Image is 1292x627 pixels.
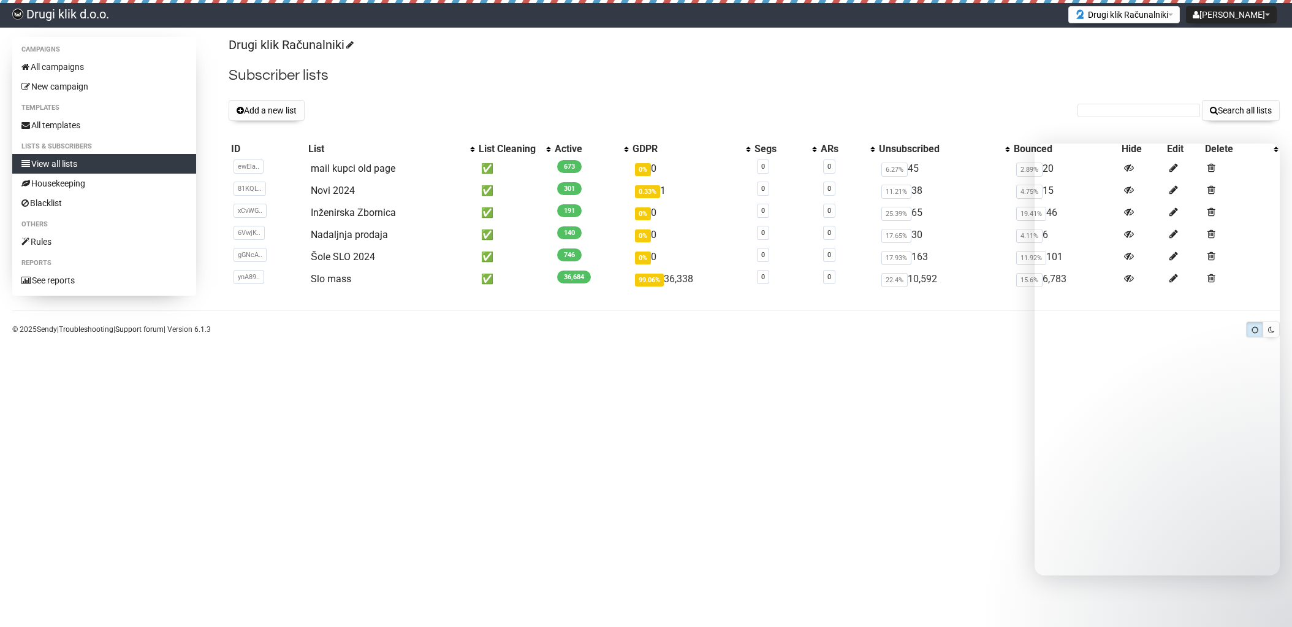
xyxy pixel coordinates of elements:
td: 6 [1011,224,1119,246]
td: 10,592 [876,268,1012,290]
a: Support forum [115,325,164,334]
td: 45 [876,158,1012,180]
th: ID: No sort applied, sorting is disabled [229,140,306,158]
li: Others [12,217,196,232]
td: ✅ [476,246,552,268]
th: Delete: No sort applied, activate to apply an ascending sort [1203,140,1280,158]
td: 0 [630,202,752,224]
span: 0% [635,207,651,220]
a: 0 [827,185,831,193]
span: 0% [635,252,651,264]
a: Slo mass [311,273,351,285]
span: 17.65% [881,229,911,243]
th: Unsubscribed: No sort applied, activate to apply an ascending sort [876,140,1012,158]
span: 0.33% [635,185,660,198]
span: 2.89% [1016,163,1043,177]
td: 65 [876,202,1012,224]
th: List: No sort applied, activate to apply an ascending sort [306,140,476,158]
a: 0 [761,163,765,171]
span: 15.6% [1016,273,1043,287]
span: ynA89.. [234,270,264,284]
span: 81KQL.. [234,182,266,196]
li: Campaigns [12,42,196,57]
span: 191 [557,204,582,217]
td: 1 [630,180,752,202]
td: 0 [630,158,752,180]
a: 0 [761,207,765,215]
a: Drugi klik Računalniki [229,37,352,52]
div: Hide [1122,143,1162,155]
div: Delete [1205,143,1267,155]
td: ✅ [476,158,552,180]
td: ✅ [476,268,552,290]
a: All campaigns [12,57,196,77]
a: 0 [761,273,765,281]
th: Active: No sort applied, activate to apply an ascending sort [552,140,630,158]
div: GDPR [633,143,740,155]
th: GDPR: No sort applied, activate to apply an ascending sort [630,140,752,158]
th: Segs: No sort applied, activate to apply an ascending sort [752,140,818,158]
li: Lists & subscribers [12,139,196,154]
a: Šole SLO 2024 [311,251,375,263]
div: ARs [821,143,864,155]
span: ewEla.. [234,160,264,174]
span: 673 [557,160,582,173]
iframe: Intercom live chat [1035,144,1280,575]
li: Templates [12,101,196,115]
a: 0 [827,251,831,259]
a: All templates [12,115,196,135]
button: Add a new list [229,100,305,121]
td: 20 [1011,158,1119,180]
span: 11.92% [1016,251,1046,265]
span: gGNcA.. [234,248,267,262]
span: 19.41% [1016,207,1046,221]
td: ✅ [476,180,552,202]
td: 0 [630,246,752,268]
iframe: Intercom live chat [1250,585,1280,615]
th: ARs: No sort applied, activate to apply an ascending sort [818,140,876,158]
a: 0 [761,185,765,193]
span: 6.27% [881,163,908,177]
span: 11.21% [881,185,911,199]
span: xCvWG.. [234,204,267,218]
div: Bounced [1014,143,1117,155]
a: Troubleshooting [59,325,113,334]
td: ✅ [476,224,552,246]
img: 2.jpg [1075,9,1085,19]
span: 0% [635,229,651,242]
div: Edit [1167,143,1201,155]
td: 46 [1011,202,1119,224]
span: 17.93% [881,251,911,265]
td: 6,783 [1011,268,1119,290]
a: New campaign [12,77,196,96]
a: 0 [827,207,831,215]
button: Drugi klik Računalniki [1068,6,1180,23]
button: [PERSON_NAME] [1186,6,1277,23]
td: 38 [876,180,1012,202]
a: Novi 2024 [311,185,355,196]
span: 22.4% [881,273,908,287]
a: Nadaljnja prodaja [311,229,388,240]
th: Bounced: No sort applied, sorting is disabled [1011,140,1119,158]
div: Active [555,143,618,155]
td: 163 [876,246,1012,268]
a: 0 [761,229,765,237]
th: List Cleaning: No sort applied, activate to apply an ascending sort [476,140,552,158]
p: © 2025 | | | Version 6.1.3 [12,323,211,336]
a: Housekeeping [12,174,196,193]
a: Blacklist [12,193,196,213]
a: mail kupci old page [311,163,395,174]
a: 0 [761,251,765,259]
td: 36,338 [630,268,752,290]
a: View all lists [12,154,196,174]
img: 8de6925a14bec10a103b3121561b8636 [12,9,23,20]
a: See reports [12,271,196,290]
div: Unsubscribed [879,143,1000,155]
th: Hide: No sort applied, sorting is disabled [1119,140,1165,158]
div: ID [231,143,303,155]
td: ✅ [476,202,552,224]
span: 301 [557,182,582,195]
div: List [308,143,464,155]
li: Reports [12,256,196,271]
span: 36,684 [557,271,591,283]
